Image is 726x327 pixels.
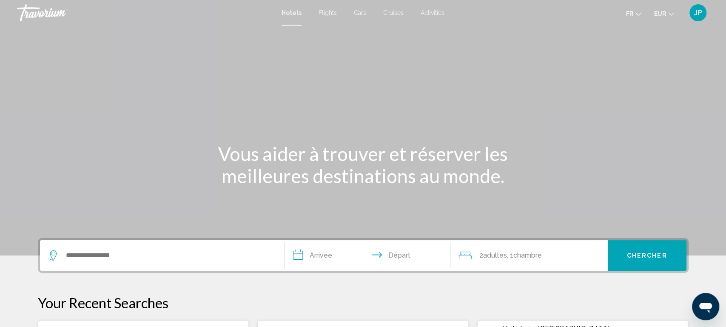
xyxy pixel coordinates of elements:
span: JP [694,9,702,17]
a: Cars [354,9,366,16]
a: Cruises [383,9,404,16]
span: Chambre [513,251,542,259]
span: 2 [479,250,507,261]
button: User Menu [687,4,709,22]
a: Flights [319,9,337,16]
p: Your Recent Searches [38,294,689,311]
button: Change currency [654,7,674,20]
h1: Vous aider à trouver et réserver les meilleures destinations au monde. [204,143,523,187]
a: Activities [421,9,444,16]
button: Change language [626,7,641,20]
span: Adultes [483,251,507,259]
a: Travorium [17,4,273,21]
iframe: Bouton de lancement de la fenêtre de messagerie [692,293,719,320]
span: , 1 [507,250,542,261]
span: EUR [654,10,666,17]
div: Search widget [40,240,686,271]
button: Chercher [608,240,686,271]
span: Chercher [627,252,667,259]
span: fr [626,10,633,17]
button: Travelers: 2 adults, 0 children [450,240,608,271]
button: Check in and out dates [285,240,450,271]
a: Hotels [282,9,302,16]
